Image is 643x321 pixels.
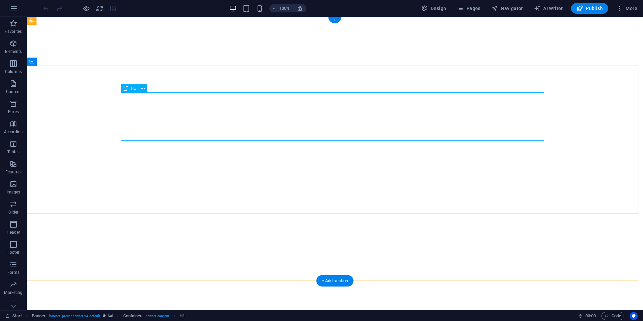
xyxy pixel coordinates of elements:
p: Header [7,230,20,235]
span: . banner .preset-banner-v3-default [48,312,100,320]
p: Favorites [5,29,22,34]
p: Images [7,189,20,195]
span: Publish [576,5,603,12]
i: This element contains a background [109,314,113,318]
button: Code [601,312,624,320]
p: Accordion [4,129,23,135]
p: Tables [7,149,19,155]
span: Navigator [491,5,523,12]
span: 00 00 [585,312,596,320]
span: Design [421,5,446,12]
p: Columns [5,69,22,74]
p: Marketing [4,290,22,295]
p: Elements [5,49,22,54]
span: Click to select. Double-click to edit [123,312,142,320]
p: Slider [8,210,19,215]
span: . banner-content [144,312,169,320]
button: reload [95,4,103,12]
div: Design (Ctrl+Alt+Y) [419,3,449,14]
p: Footer [7,250,19,255]
div: + Add section [316,275,354,287]
span: Click to select. Double-click to edit [32,312,46,320]
p: Forms [7,270,19,275]
span: Code [604,312,621,320]
span: Click to select. Double-click to edit [180,312,185,320]
nav: breadcrumb [32,312,185,320]
button: Click here to leave preview mode and continue editing [82,4,90,12]
button: Usercentrics [630,312,638,320]
button: 100% [269,4,293,12]
button: Navigator [489,3,526,14]
button: More [614,3,640,14]
span: H1 [131,86,136,90]
a: Click to cancel selection. Double-click to open Pages [5,312,22,320]
h6: 100% [279,4,290,12]
button: Publish [571,3,608,14]
span: AI Writer [534,5,563,12]
i: This element is a customizable preset [103,314,106,318]
p: Features [5,169,21,175]
span: Pages [457,5,480,12]
button: Pages [454,3,483,14]
button: Design [419,3,449,14]
span: : [590,313,591,318]
i: On resize automatically adjust zoom level to fit chosen device. [297,5,303,11]
div: + [328,17,341,23]
button: AI Writer [531,3,566,14]
p: Boxes [8,109,19,114]
i: Reload page [96,5,103,12]
span: More [616,5,637,12]
p: Content [6,89,21,94]
h6: Session time [578,312,596,320]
